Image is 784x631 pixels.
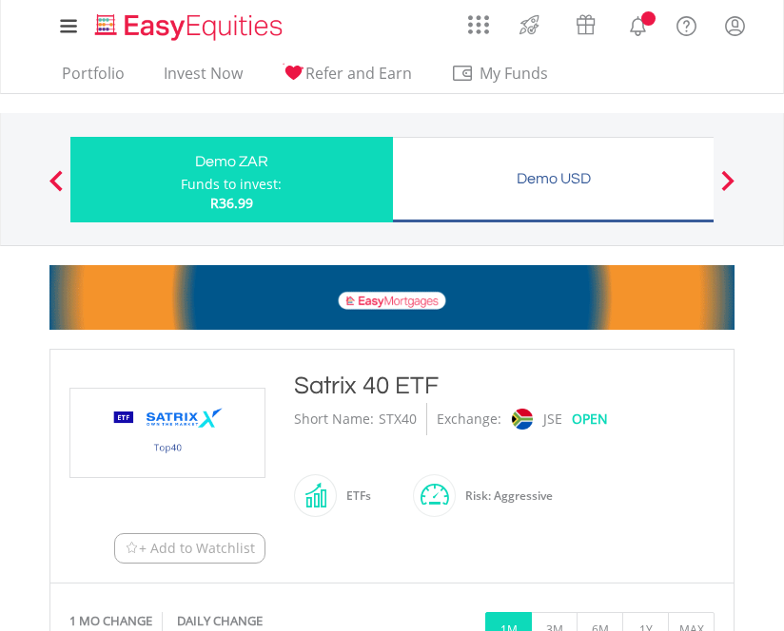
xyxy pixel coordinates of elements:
[558,5,614,40] a: Vouchers
[543,403,562,435] div: JSE
[69,612,152,630] div: 1 MO CHANGE
[156,64,250,93] a: Invest Now
[456,473,553,519] div: Risk: Aggressive
[274,64,420,93] a: Refer and Earn
[96,389,239,477] img: EQU.ZA.STX40.png
[54,64,132,93] a: Portfolio
[91,11,290,43] img: EasyEquities_Logo.png
[337,473,371,519] div: ETFs
[294,403,374,435] div: Short Name:
[570,10,601,40] img: vouchers-v2.svg
[305,63,412,84] span: Refer and Earn
[451,61,576,86] span: My Funds
[514,10,545,40] img: thrive-v2.svg
[49,265,735,330] img: EasyMortage Promotion Banner
[294,369,715,403] div: Satrix 40 ETF
[572,403,608,435] div: OPEN
[379,403,417,435] div: STX40
[709,180,747,199] button: Next
[181,175,282,194] div: Funds to invest:
[210,194,253,212] span: R36.99
[37,180,75,199] button: Previous
[662,5,711,43] a: FAQ's and Support
[614,5,662,43] a: Notifications
[404,165,703,192] div: Demo USD
[456,5,501,35] a: AppsGrid
[437,403,501,435] div: Exchange:
[125,542,139,556] img: Watchlist
[88,5,290,43] a: Home page
[711,5,759,47] a: My Profile
[468,14,489,35] img: grid-menu-icon.svg
[82,148,382,175] div: Demo ZAR
[139,539,255,558] span: + Add to Watchlist
[114,533,265,564] button: Watchlist + Add to Watchlist
[177,612,311,630] div: DAILY CHANGE
[512,409,533,430] img: jse.png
